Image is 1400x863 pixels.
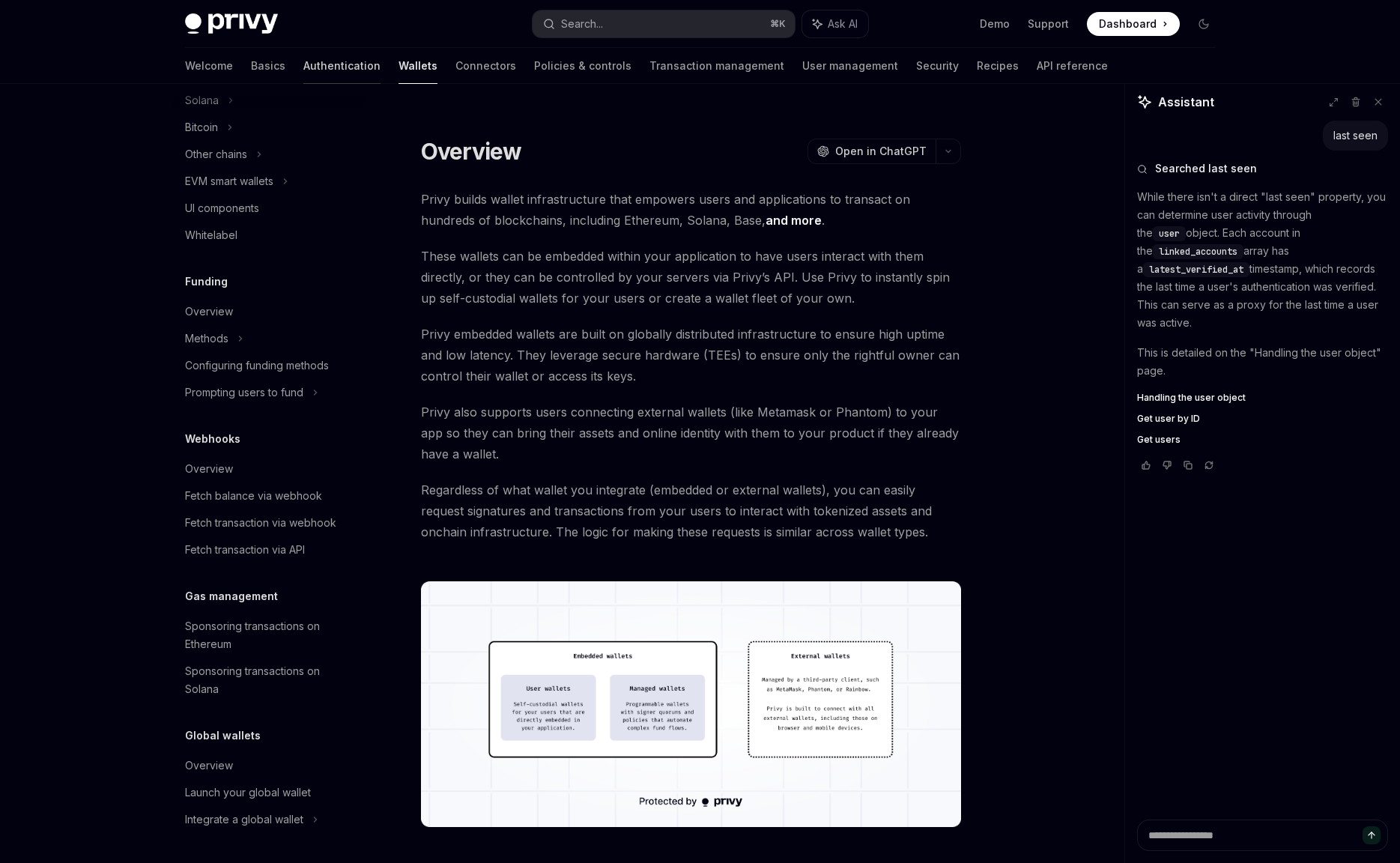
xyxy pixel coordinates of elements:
h5: Gas management [185,587,278,605]
h1: Overview [421,138,522,165]
div: Search... [561,15,603,33]
a: Basics [251,48,285,84]
span: user [1159,228,1180,240]
p: While there isn't a direct "last seen" property, you can determine user activity through the obje... [1137,188,1388,332]
a: Welcome [185,48,233,84]
img: dark logo [185,13,278,34]
span: Handling the user object [1137,392,1246,404]
a: Connectors [455,48,516,84]
h5: Funding [185,273,228,291]
div: Fetch transaction via webhook [185,514,336,532]
a: API reference [1037,48,1108,84]
a: Security [916,48,959,84]
a: and more [766,213,822,228]
div: UI components [185,199,259,217]
a: Get users [1137,434,1388,446]
a: Wallets [399,48,437,84]
button: Search...⌘K [533,10,795,37]
a: Support [1028,16,1069,31]
div: Methods [185,330,228,348]
span: Ask AI [828,16,858,31]
div: Integrate a global wallet [185,811,303,829]
a: Demo [980,16,1010,31]
div: Configuring funding methods [185,357,329,375]
a: Sponsoring transactions on Ethereum [173,613,365,658]
a: Sponsoring transactions on Solana [173,658,365,703]
div: Other chains [185,145,247,163]
h5: Webhooks [185,430,240,448]
a: Overview [173,455,365,482]
span: Privy builds wallet infrastructure that empowers users and applications to transact on hundreds o... [421,189,961,231]
a: Handling the user object [1137,392,1388,404]
button: Send message [1363,826,1381,844]
div: Prompting users to fund [185,384,303,402]
span: Regardless of what wallet you integrate (embedded or external wallets), you can easily request si... [421,479,961,542]
div: Fetch balance via webhook [185,487,322,505]
a: Fetch transaction via webhook [173,509,365,536]
div: EVM smart wallets [185,172,273,190]
a: Authentication [303,48,381,84]
span: Get user by ID [1137,413,1200,425]
a: Recipes [977,48,1019,84]
div: Bitcoin [185,118,218,136]
div: Overview [185,757,233,775]
div: Fetch transaction via API [185,541,305,559]
a: Fetch transaction via API [173,536,365,563]
a: Overview [173,298,365,325]
a: Get user by ID [1137,413,1388,425]
span: Get users [1137,434,1181,446]
a: Transaction management [649,48,784,84]
a: Configuring funding methods [173,352,365,379]
span: These wallets can be embedded within your application to have users interact with them directly, ... [421,246,961,309]
a: Policies & controls [534,48,631,84]
a: Launch your global wallet [173,779,365,806]
a: Fetch balance via webhook [173,482,365,509]
span: Searched last seen [1155,161,1257,176]
img: images/walletoverview.png [421,581,961,827]
a: User management [802,48,898,84]
a: Whitelabel [173,222,365,249]
div: Sponsoring transactions on Solana [185,662,356,698]
div: Overview [185,460,233,478]
div: Launch your global wallet [185,784,311,802]
span: Open in ChatGPT [835,144,927,159]
span: linked_accounts [1159,246,1237,258]
span: ⌘ K [770,18,786,30]
button: Ask AI [802,10,868,37]
a: Dashboard [1087,12,1180,36]
h5: Global wallets [185,727,261,745]
a: Overview [173,752,365,779]
div: Sponsoring transactions on Ethereum [185,617,356,653]
span: Assistant [1158,93,1214,111]
button: Toggle dark mode [1192,12,1216,36]
button: Open in ChatGPT [807,139,936,164]
span: Dashboard [1099,16,1157,31]
div: Overview [185,303,233,321]
div: Whitelabel [185,226,237,244]
span: Privy also supports users connecting external wallets (like Metamask or Phantom) to your app so t... [421,402,961,464]
span: Privy embedded wallets are built on globally distributed infrastructure to ensure high uptime and... [421,324,961,387]
button: Searched last seen [1137,161,1388,176]
div: last seen [1333,128,1378,143]
a: UI components [173,195,365,222]
p: This is detailed on the "Handling the user object" page. [1137,344,1388,380]
span: latest_verified_at [1149,264,1243,276]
